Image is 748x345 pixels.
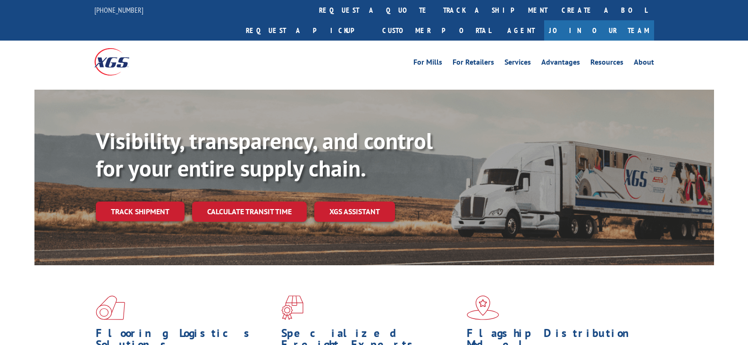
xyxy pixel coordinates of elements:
[413,59,442,69] a: For Mills
[634,59,654,69] a: About
[498,20,544,41] a: Agent
[96,295,125,320] img: xgs-icon-total-supply-chain-intelligence-red
[96,126,433,183] b: Visibility, transparency, and control for your entire supply chain.
[375,20,498,41] a: Customer Portal
[239,20,375,41] a: Request a pickup
[590,59,623,69] a: Resources
[192,202,307,222] a: Calculate transit time
[314,202,395,222] a: XGS ASSISTANT
[504,59,531,69] a: Services
[541,59,580,69] a: Advantages
[94,5,143,15] a: [PHONE_NUMBER]
[544,20,654,41] a: Join Our Team
[453,59,494,69] a: For Retailers
[467,295,499,320] img: xgs-icon-flagship-distribution-model-red
[281,295,303,320] img: xgs-icon-focused-on-flooring-red
[96,202,185,221] a: Track shipment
